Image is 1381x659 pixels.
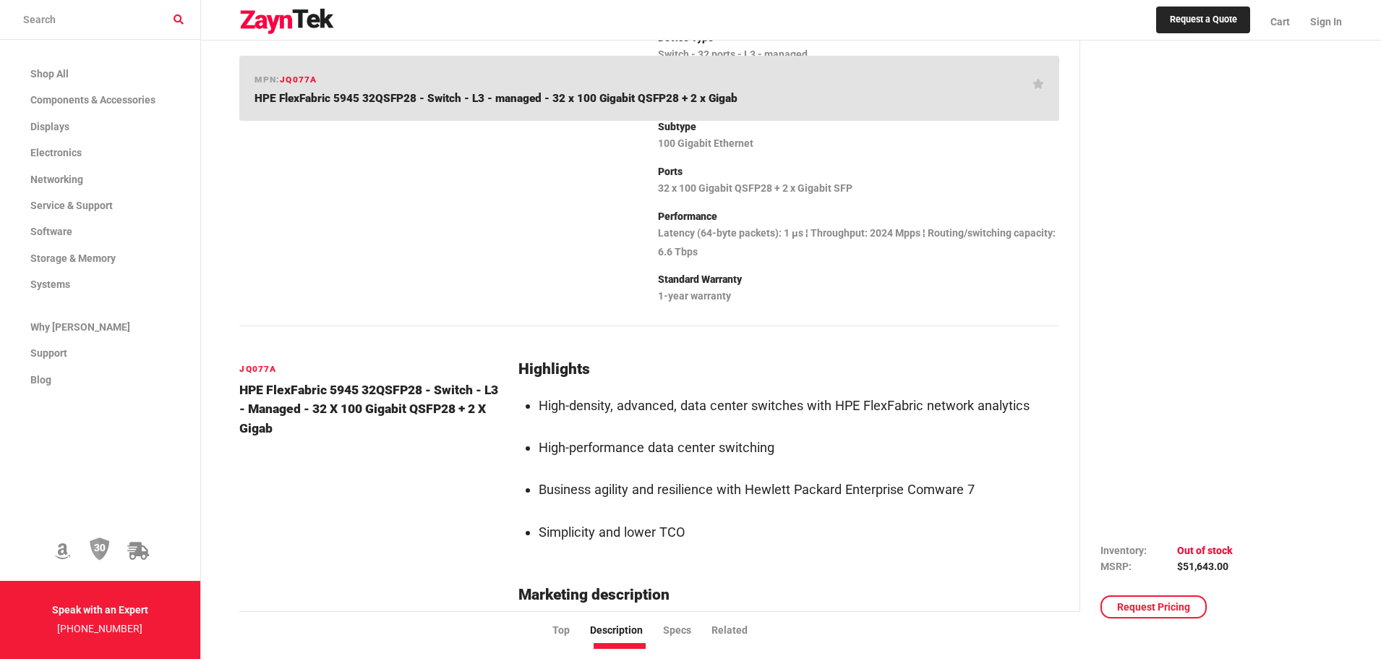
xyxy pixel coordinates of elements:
[30,94,155,106] span: Components & Accessories
[239,362,501,376] h6: JQ077A
[57,623,142,634] a: [PHONE_NUMBER]
[663,623,711,639] li: Specs
[30,68,69,80] span: Shop All
[30,347,67,359] span: Support
[255,73,317,87] h6: mpn:
[239,380,501,438] h4: HPE FlexFabric 5945 32QSFP28 - Switch - L3 - managed - 32 x 100 Gigabit QSFP28 + 2 x Gigab
[239,9,335,35] img: logo
[658,287,1059,306] p: 1-year warranty
[30,279,70,290] span: Systems
[590,623,663,639] li: Description
[1260,4,1300,40] a: Cart
[280,75,317,85] span: JQ077A
[658,118,1059,137] p: Subtype
[1177,559,1233,575] td: $51,643.00
[539,433,1059,462] li: High-performance data center switching
[1177,545,1233,556] span: Out of stock
[30,374,51,386] span: Blog
[30,174,83,185] span: Networking
[518,587,1059,604] h2: Marketing description
[30,147,82,158] span: Electronics
[1300,4,1342,40] a: Sign In
[1270,16,1290,27] span: Cart
[658,135,1059,153] p: 100 Gigabit Ethernet
[30,226,72,237] span: Software
[658,224,1059,262] p: Latency (64-byte packets): 1 µs ¦ Throughput: 2024 Mpps ¦ Routing/switching capacity: 6.6 Tbps
[658,208,1059,226] p: Performance
[518,361,1059,378] h2: Highlights
[552,623,590,639] li: Top
[539,391,1059,420] li: High-density, advanced, data center switches with HPE FlexFabric network analytics
[658,163,1059,182] p: Ports
[539,518,1059,547] li: Simplicity and lower TCO
[711,623,768,639] li: Related
[30,121,69,132] span: Displays
[1100,595,1207,618] a: Request Pricing
[30,321,130,333] span: Why [PERSON_NAME]
[1100,559,1177,575] td: MSRP
[30,200,113,211] span: Service & Support
[658,179,1059,198] p: 32 x 100 Gigabit QSFP28 + 2 x Gigabit SFP
[1156,7,1251,34] a: Request a Quote
[658,271,1059,289] p: Standard Warranty
[30,252,116,264] span: Storage & Memory
[90,537,110,561] img: 30 Day Return Policy
[539,475,1059,504] li: Business agility and resilience with Hewlett Packard Enterprise Comware 7
[255,92,737,105] span: HPE FlexFabric 5945 32QSFP28 - Switch - L3 - managed - 32 x 100 Gigabit QSFP28 + 2 x Gigab
[1100,543,1177,558] td: Inventory
[52,604,148,616] strong: Speak with an Expert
